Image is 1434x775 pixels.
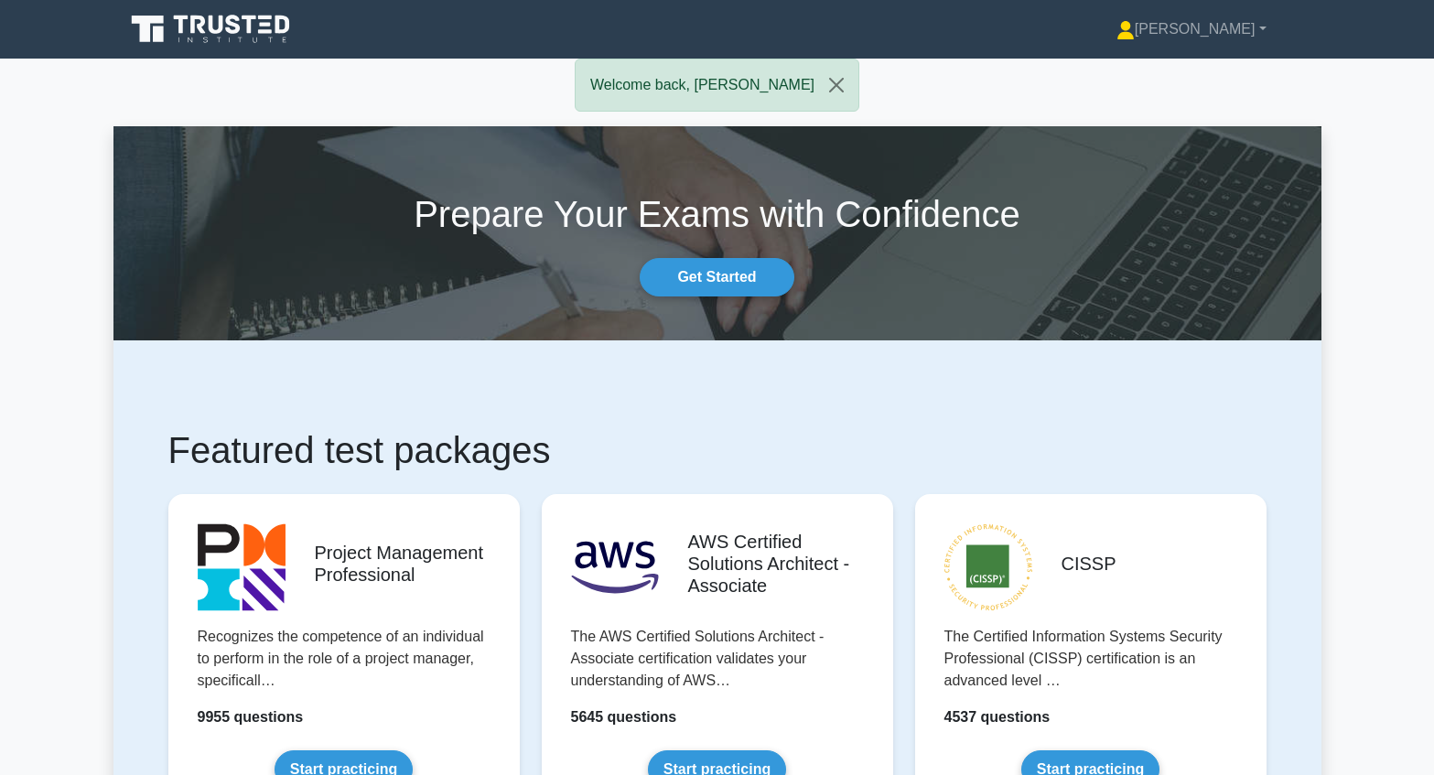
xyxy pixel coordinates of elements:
h1: Prepare Your Exams with Confidence [113,192,1321,236]
a: Get Started [640,258,793,296]
h1: Featured test packages [168,428,1267,472]
div: Welcome back, [PERSON_NAME] [575,59,859,112]
button: Close [814,59,858,111]
a: [PERSON_NAME] [1073,11,1310,48]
